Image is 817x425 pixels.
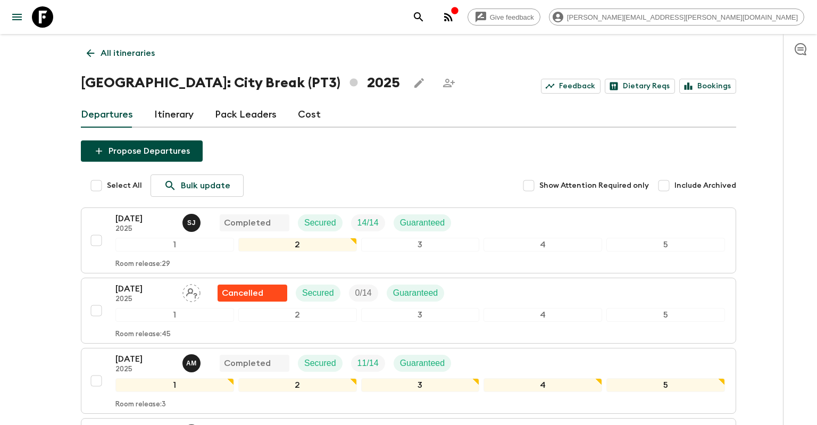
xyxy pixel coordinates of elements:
a: All itineraries [81,43,161,64]
div: 3 [361,238,480,252]
a: Departures [81,102,133,128]
p: 2025 [115,365,174,374]
div: 5 [606,238,725,252]
p: [DATE] [115,212,174,225]
button: [DATE]2025Sónia JustoCompletedSecuredTrip FillGuaranteed12345Room release:29 [81,207,736,273]
span: Show Attention Required only [539,180,649,191]
div: 2 [238,238,357,252]
a: Cost [298,102,321,128]
p: Room release: 45 [115,330,171,339]
div: Flash Pack cancellation [218,285,287,302]
a: Bookings [679,79,736,94]
div: 4 [483,378,602,392]
div: Trip Fill [351,355,385,372]
div: Secured [298,214,343,231]
p: Secured [304,216,336,229]
p: 2025 [115,225,174,234]
p: Bulk update [181,179,230,192]
div: 1 [115,378,234,392]
div: 4 [483,308,602,322]
span: Assign pack leader [182,287,201,296]
span: Share this itinerary [438,72,460,94]
a: Feedback [541,79,601,94]
button: search adventures [408,6,429,28]
div: 3 [361,308,480,322]
a: Dietary Reqs [605,79,675,94]
p: All itineraries [101,47,155,60]
a: Pack Leaders [215,102,277,128]
div: 5 [606,308,725,322]
p: [DATE] [115,353,174,365]
div: Trip Fill [349,285,378,302]
div: Trip Fill [351,214,385,231]
div: Secured [298,355,343,372]
button: menu [6,6,28,28]
p: Secured [302,287,334,299]
button: Propose Departures [81,140,203,162]
a: Give feedback [468,9,540,26]
a: Itinerary [154,102,194,128]
span: Include Archived [674,180,736,191]
p: 11 / 14 [357,357,379,370]
div: 5 [606,378,725,392]
h1: [GEOGRAPHIC_DATA]: City Break (PT3) 2025 [81,72,400,94]
p: [DATE] [115,282,174,295]
div: Secured [296,285,340,302]
button: [DATE]2025Assign pack leaderFlash Pack cancellationSecuredTrip FillGuaranteed12345Room release:45 [81,278,736,344]
div: 1 [115,238,234,252]
p: 14 / 14 [357,216,379,229]
p: Guaranteed [393,287,438,299]
p: 0 / 14 [355,287,372,299]
div: 2 [238,378,357,392]
p: Cancelled [222,287,263,299]
span: Sónia Justo [182,217,203,226]
span: [PERSON_NAME][EMAIL_ADDRESS][PERSON_NAME][DOMAIN_NAME] [561,13,804,21]
p: Room release: 29 [115,260,170,269]
p: Room release: 3 [115,401,166,409]
div: 1 [115,308,234,322]
button: [DATE]2025Ana Margarida MouraCompletedSecuredTrip FillGuaranteed12345Room release:3 [81,348,736,414]
p: Completed [224,216,271,229]
span: Select All [107,180,142,191]
a: Bulk update [151,174,244,197]
div: [PERSON_NAME][EMAIL_ADDRESS][PERSON_NAME][DOMAIN_NAME] [549,9,804,26]
p: 2025 [115,295,174,304]
span: Give feedback [484,13,540,21]
div: 3 [361,378,480,392]
button: Edit this itinerary [408,72,430,94]
div: 4 [483,238,602,252]
p: Guaranteed [400,216,445,229]
p: Guaranteed [400,357,445,370]
p: Secured [304,357,336,370]
span: Ana Margarida Moura [182,357,203,366]
p: Completed [224,357,271,370]
div: 2 [238,308,357,322]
